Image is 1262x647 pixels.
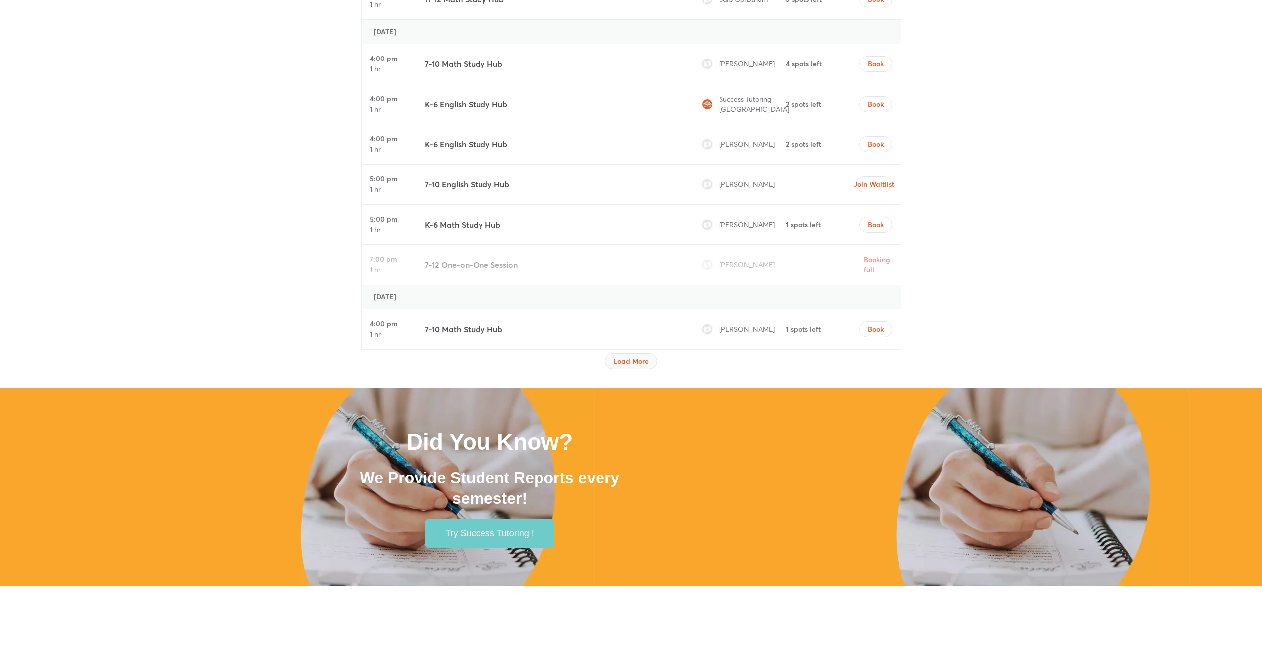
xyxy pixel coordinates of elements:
h1: Did You Know? [354,426,626,458]
a: Try Success Tutoring ! [425,519,553,548]
h2: We Provide Student Reports every semester! [354,468,626,509]
span: Try Success Tutoring ! [445,529,534,538]
iframe: Chat Widget [1097,535,1262,647]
